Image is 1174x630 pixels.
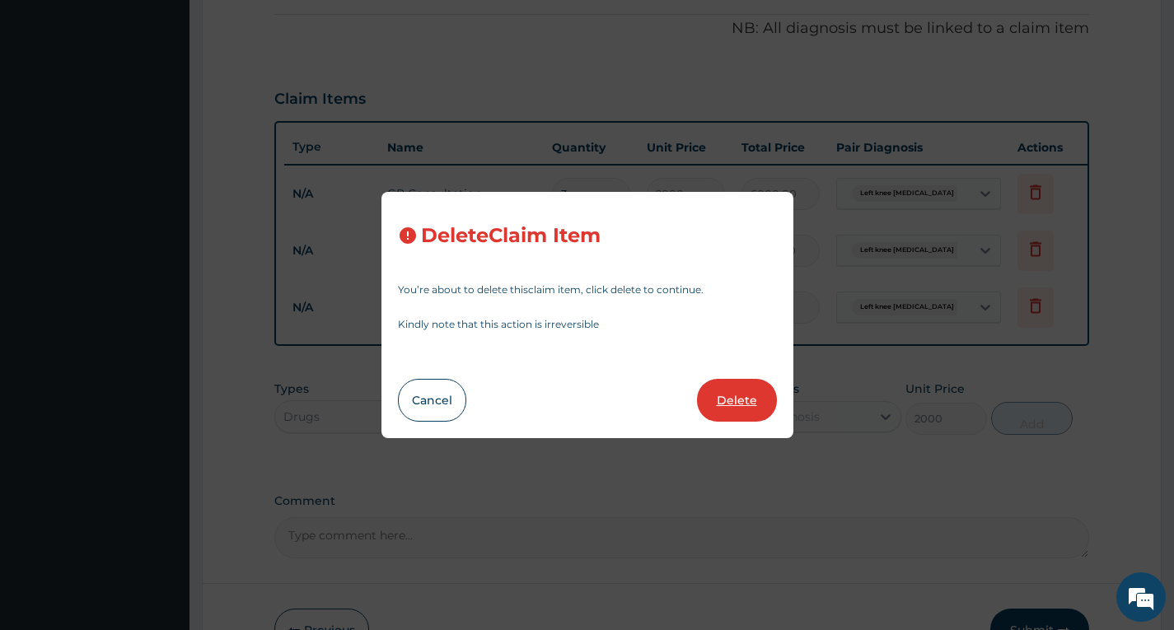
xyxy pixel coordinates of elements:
p: You’re about to delete this claim item , click delete to continue. [398,285,777,295]
h3: Delete Claim Item [421,225,601,247]
div: Minimize live chat window [270,8,310,48]
p: Kindly note that this action is irreversible [398,320,777,329]
button: Cancel [398,379,466,422]
textarea: Type your message and hit 'Enter' [8,450,314,507]
img: d_794563401_company_1708531726252_794563401 [30,82,67,124]
span: We're online! [96,208,227,374]
button: Delete [697,379,777,422]
div: Chat with us now [86,92,277,114]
